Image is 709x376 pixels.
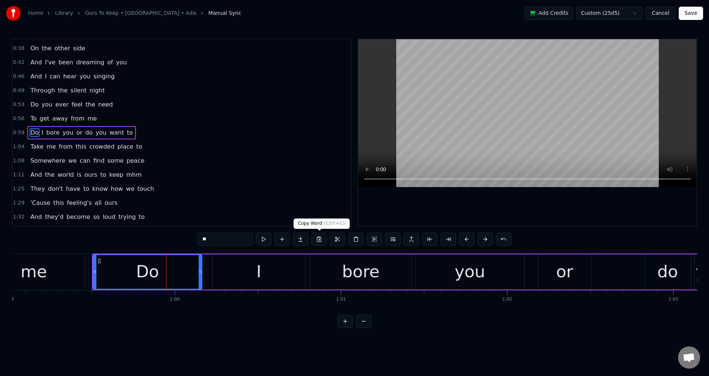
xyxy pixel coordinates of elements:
[4,297,14,302] div: 0:59
[54,44,71,52] span: other
[30,58,42,67] span: And
[106,58,113,67] span: of
[55,10,73,17] a: Library
[170,297,180,302] div: 1:00
[97,100,114,109] span: need
[117,142,134,151] span: place
[294,219,350,229] div: Copy Word
[657,259,678,284] div: do
[30,114,37,123] span: To
[89,86,106,95] span: night
[28,10,43,17] a: Home
[118,213,137,221] span: trying
[13,213,24,221] span: 1:32
[104,199,118,207] span: ours
[125,184,135,193] span: we
[62,72,77,81] span: hear
[13,143,24,150] span: 1:04
[44,170,55,179] span: the
[110,184,124,193] span: how
[66,213,91,221] span: become
[30,86,55,95] span: Through
[39,114,50,123] span: get
[45,128,60,137] span: bore
[30,142,44,151] span: Take
[85,10,196,17] a: Ours To Keep • [GEOGRAPHIC_DATA] • Adis
[136,259,159,284] div: Do
[30,213,42,221] span: And
[668,297,678,302] div: 1:03
[13,185,24,193] span: 1:25
[52,114,69,123] span: away
[44,58,56,67] span: I've
[58,58,74,67] span: been
[75,142,87,151] span: this
[13,45,24,52] span: 0:38
[126,128,134,137] span: to
[83,184,90,193] span: to
[100,170,107,179] span: to
[57,170,75,179] span: world
[41,100,53,109] span: you
[13,129,24,136] span: 0:59
[30,170,42,179] span: And
[95,128,107,137] span: you
[13,171,24,179] span: 1:11
[41,44,52,52] span: the
[79,72,91,81] span: you
[30,72,42,81] span: And
[342,259,379,284] div: bore
[30,44,40,52] span: On
[68,156,78,165] span: we
[62,128,74,137] span: you
[102,213,116,221] span: loud
[115,58,127,67] span: you
[92,184,109,193] span: know
[107,156,124,165] span: some
[556,259,573,284] div: or
[30,184,45,193] span: They
[57,86,68,95] span: the
[13,101,24,108] span: 0:53
[13,115,24,122] span: 0:56
[679,7,703,20] button: Save
[85,100,96,109] span: the
[678,346,700,369] div: Open chat
[30,128,39,137] span: Do
[44,213,64,221] span: they'd
[76,170,82,179] span: is
[30,100,39,109] span: Do
[502,297,512,302] div: 1:02
[41,128,44,137] span: I
[137,184,155,193] span: touch
[645,7,675,20] button: Cancel
[66,199,92,207] span: feeling's
[13,199,24,207] span: 1:29
[44,72,48,81] span: I
[136,142,143,151] span: to
[336,297,346,302] div: 1:01
[85,128,93,137] span: do
[13,59,24,66] span: 0:42
[93,156,105,165] span: find
[92,213,100,221] span: so
[455,259,485,284] div: you
[47,184,64,193] span: don't
[13,157,24,165] span: 1:08
[52,199,65,207] span: this
[46,142,56,151] span: me
[87,114,97,123] span: me
[109,170,124,179] span: keep
[58,142,73,151] span: from
[76,128,83,137] span: or
[126,156,145,165] span: peace
[323,221,345,226] span: ( Ctrl+C )
[72,44,86,52] span: side
[71,100,83,109] span: feel
[30,156,66,165] span: Somewhere
[28,10,241,17] nav: breadcrumb
[109,128,124,137] span: want
[65,184,81,193] span: have
[256,259,261,284] div: I
[49,72,61,81] span: can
